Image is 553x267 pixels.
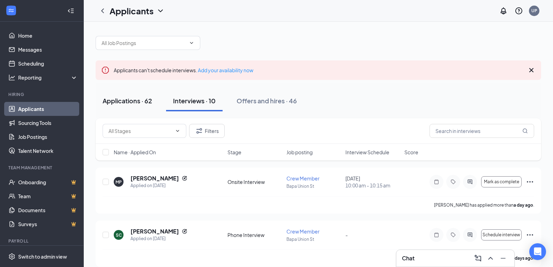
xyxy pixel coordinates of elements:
svg: Reapply [182,176,187,181]
span: - [345,232,348,238]
button: Mark as complete [481,176,522,187]
b: 7 days ago [511,255,533,261]
svg: ChevronUp [486,254,495,262]
svg: ChevronDown [189,40,194,46]
span: Schedule interview [483,232,520,237]
span: Applicants can't schedule interviews. [114,67,253,73]
h5: [PERSON_NAME] [130,175,179,182]
p: Bapa Union St [286,183,341,189]
svg: Tag [449,232,457,238]
button: ComposeMessage [472,253,484,264]
a: Job Postings [18,130,78,144]
div: Switch to admin view [18,253,67,260]
svg: ChevronLeft [98,7,107,15]
p: [PERSON_NAME] has applied more than . [434,202,534,208]
div: Reporting [18,74,78,81]
div: Payroll [8,238,76,244]
div: Hiring [8,91,76,97]
div: Applied on [DATE] [130,182,187,189]
svg: ChevronDown [156,7,165,15]
button: ChevronUp [485,253,496,264]
button: Schedule interview [481,229,522,240]
svg: Reapply [182,229,187,234]
h5: [PERSON_NAME] [130,228,179,235]
svg: Note [432,179,441,185]
svg: Analysis [8,74,15,81]
a: SurveysCrown [18,217,78,231]
a: Scheduling [18,57,78,71]
div: SC [116,232,122,238]
input: Search in interviews [429,124,534,138]
svg: WorkstreamLogo [8,7,15,14]
svg: Ellipses [526,231,534,239]
span: Interview Schedule [345,149,389,156]
b: a day ago [514,202,533,208]
a: Home [18,29,78,43]
svg: Collapse [67,7,74,14]
span: 10:00 am - 10:15 am [345,182,400,189]
svg: Filter [195,127,203,135]
svg: ComposeMessage [474,254,482,262]
a: OnboardingCrown [18,175,78,189]
p: Bapa Union St [286,236,341,242]
h3: Chat [402,254,414,262]
a: Sourcing Tools [18,116,78,130]
div: MP [115,179,122,185]
input: All Job Postings [102,39,186,47]
span: Score [404,149,418,156]
a: TeamCrown [18,189,78,203]
a: Applicants [18,102,78,116]
h1: Applicants [110,5,154,17]
span: Stage [227,149,241,156]
div: Offers and hires · 46 [237,96,297,105]
svg: Cross [527,66,536,74]
span: Mark as complete [484,179,519,184]
svg: QuestionInfo [515,7,523,15]
div: [DATE] [345,175,400,189]
button: Minimize [498,253,509,264]
svg: Note [432,232,441,238]
input: All Stages [109,127,172,135]
div: Applications · 62 [103,96,152,105]
div: Applied on [DATE] [130,235,187,242]
svg: ActiveChat [466,179,474,185]
svg: Error [101,66,110,74]
svg: Tag [449,179,457,185]
svg: Minimize [499,254,507,262]
a: Messages [18,43,78,57]
a: Talent Network [18,144,78,158]
div: Onsite Interview [227,178,282,185]
div: Phone Interview [227,231,282,238]
svg: Settings [8,253,15,260]
span: Crew Member [286,175,320,181]
svg: MagnifyingGlass [522,128,528,134]
svg: ActiveChat [466,232,474,238]
span: Job posting [286,149,313,156]
span: Crew Member [286,228,320,235]
button: Filter Filters [189,124,225,138]
span: Name · Applied On [114,149,156,156]
a: Add your availability now [198,67,253,73]
svg: Ellipses [526,178,534,186]
div: Open Intercom Messenger [529,243,546,260]
div: Team Management [8,165,76,171]
div: UP [531,8,537,14]
svg: Notifications [499,7,508,15]
svg: ChevronDown [175,128,180,134]
a: DocumentsCrown [18,203,78,217]
div: Interviews · 10 [173,96,216,105]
